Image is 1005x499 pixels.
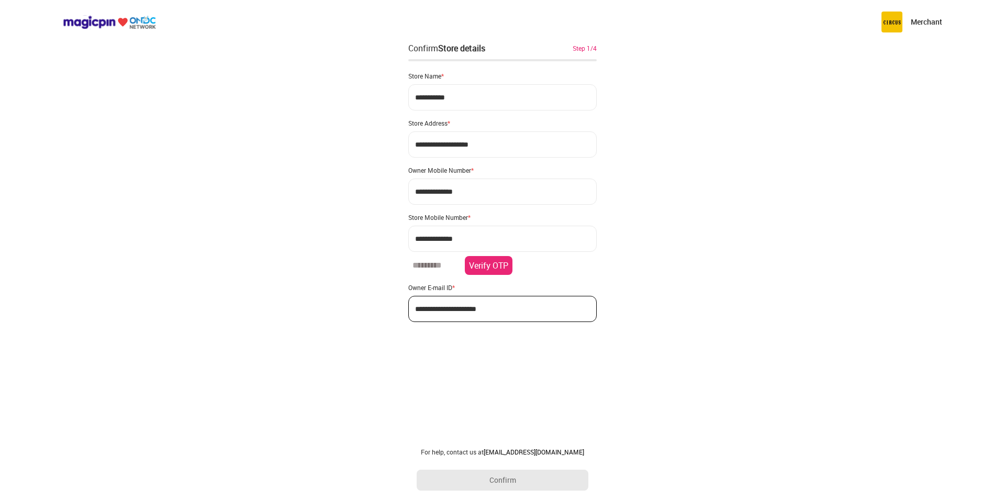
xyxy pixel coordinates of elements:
div: Store Address [408,119,597,127]
button: Confirm [417,470,588,491]
div: Store Mobile Number [408,213,597,221]
div: Store details [438,42,485,54]
div: For help, contact us at [417,448,588,456]
div: Confirm [408,42,485,54]
div: Store Name [408,72,597,80]
div: Step 1/4 [573,43,597,53]
p: Merchant [911,17,942,27]
img: circus.b677b59b.png [881,12,902,32]
div: Owner Mobile Number [408,166,597,174]
img: ondc-logo-new-small.8a59708e.svg [63,15,156,29]
a: [EMAIL_ADDRESS][DOMAIN_NAME] [484,448,584,456]
button: Verify OTP [465,256,512,275]
div: Owner E-mail ID [408,283,597,292]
